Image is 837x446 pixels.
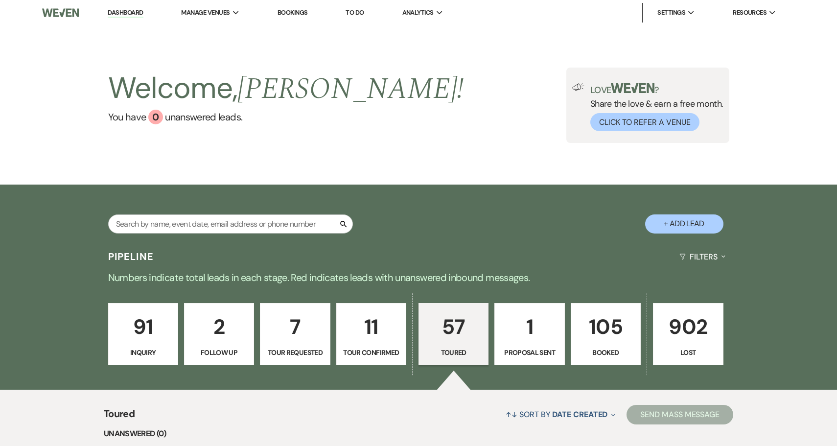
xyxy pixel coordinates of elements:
button: Click to Refer a Venue [590,113,699,131]
p: Follow Up [190,347,248,358]
span: [PERSON_NAME] ! [237,67,464,112]
span: Date Created [552,409,607,420]
a: 7Tour Requested [260,303,330,366]
span: ↑↓ [506,409,517,420]
span: Analytics [402,8,434,18]
span: Toured [104,406,135,427]
a: To Do [346,8,364,17]
p: Lost [659,347,717,358]
a: 1Proposal Sent [494,303,564,366]
a: 11Tour Confirmed [336,303,406,366]
p: 1 [501,310,558,343]
p: 91 [115,310,172,343]
span: Settings [657,8,685,18]
p: 2 [190,310,248,343]
a: Dashboard [108,8,143,18]
h3: Pipeline [108,250,154,263]
button: + Add Lead [645,214,723,234]
a: 902Lost [653,303,723,366]
img: Weven Logo [42,2,79,23]
div: Share the love & earn a free month. [584,83,723,131]
span: Resources [733,8,767,18]
a: 91Inquiry [108,303,178,366]
p: 105 [577,310,634,343]
button: Send Mass Message [627,405,733,424]
img: weven-logo-green.svg [611,83,654,93]
p: 902 [659,310,717,343]
input: Search by name, event date, email address or phone number [108,214,353,234]
li: Unanswered (0) [104,427,733,440]
a: 105Booked [571,303,641,366]
a: 2Follow Up [184,303,254,366]
p: 57 [425,310,482,343]
button: Filters [675,244,729,270]
a: Bookings [278,8,308,17]
p: 7 [266,310,324,343]
p: Love ? [590,83,723,94]
p: Tour Requested [266,347,324,358]
button: Sort By Date Created [502,401,619,427]
p: Tour Confirmed [343,347,400,358]
div: 0 [148,110,163,124]
a: You have 0 unanswered leads. [108,110,464,124]
a: 57Toured [418,303,488,366]
p: Numbers indicate total leads in each stage. Red indicates leads with unanswered inbound messages. [66,270,771,285]
p: Booked [577,347,634,358]
h2: Welcome, [108,68,464,110]
span: Manage Venues [181,8,230,18]
p: Proposal Sent [501,347,558,358]
p: 11 [343,310,400,343]
img: loud-speaker-illustration.svg [572,83,584,91]
p: Toured [425,347,482,358]
p: Inquiry [115,347,172,358]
